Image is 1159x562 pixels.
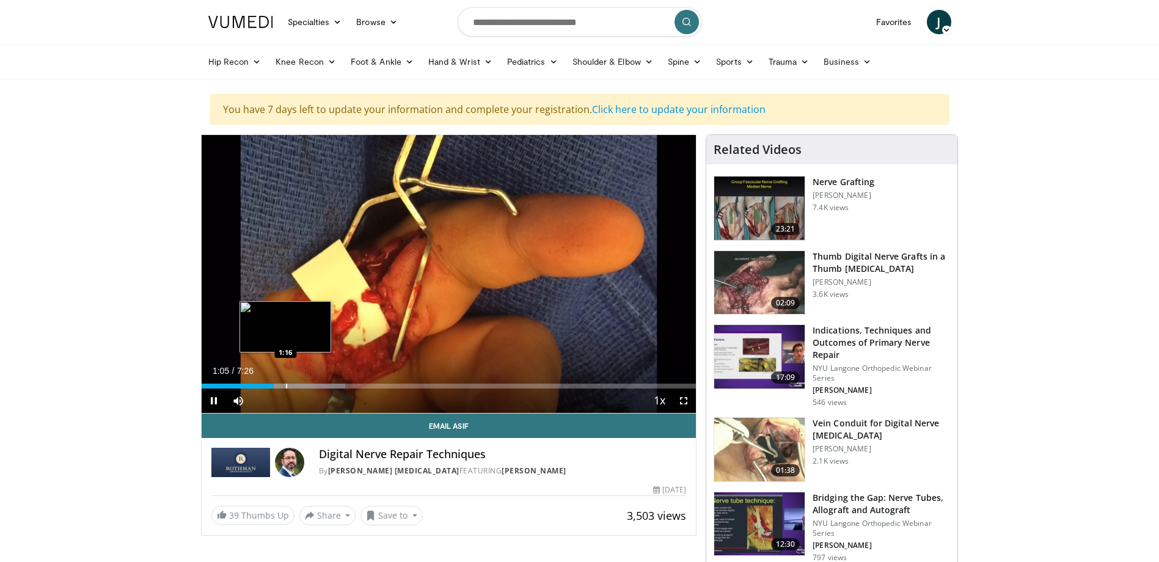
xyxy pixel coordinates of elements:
[201,49,269,74] a: Hip Recon
[229,509,239,521] span: 39
[226,389,250,413] button: Mute
[771,538,800,550] span: 12:30
[275,448,304,477] img: Avatar
[208,16,273,28] img: VuMedi Logo
[202,389,226,413] button: Pause
[647,389,671,413] button: Playback Rate
[627,508,686,523] span: 3,503 views
[813,519,950,538] p: NYU Langone Orthopedic Webinar Series
[360,506,423,525] button: Save to
[328,465,459,476] a: [PERSON_NAME] [MEDICAL_DATA]
[714,251,805,315] img: slutsky_-_thumb_reattachment_2.png.150x105_q85_crop-smart_upscale.jpg
[813,456,849,466] p: 2.1K views
[280,10,349,34] a: Specialties
[813,363,950,383] p: NYU Langone Orthopedic Webinar Series
[813,290,849,299] p: 3.6K views
[714,324,950,407] a: 17:09 Indications, Techniques and Outcomes of Primary Nerve Repair NYU Langone Orthopedic Webinar...
[458,7,702,37] input: Search topics, interventions
[653,484,686,495] div: [DATE]
[771,223,800,235] span: 23:21
[869,10,920,34] a: Favorites
[761,49,817,74] a: Trauma
[202,384,696,389] div: Progress Bar
[927,10,951,34] a: J
[202,135,696,414] video-js: Video Player
[813,492,950,516] h3: Bridging the Gap: Nerve Tubes, Allograft and Autograft
[813,250,950,275] h3: Thumb Digital Nerve Grafts in a Thumb [MEDICAL_DATA]
[813,277,950,287] p: [PERSON_NAME]
[349,10,405,34] a: Browse
[500,49,565,74] a: Pediatrics
[237,366,254,376] span: 7:26
[714,492,805,556] img: e2dbaa09-c9c1-421f-a8d0-34860a8562e6.150x105_q85_crop-smart_upscale.jpg
[813,541,950,550] p: [PERSON_NAME]
[343,49,421,74] a: Foot & Ankle
[565,49,660,74] a: Shoulder & Elbow
[714,325,805,389] img: 8a493e7a-d014-41d0-bdee-945dcd84fb51.150x105_q85_crop-smart_upscale.jpg
[771,297,800,309] span: 02:09
[210,94,949,125] div: You have 7 days left to update your information and complete your registration.
[268,49,343,74] a: Knee Recon
[299,506,356,525] button: Share
[714,176,950,241] a: 23:21 Nerve Grafting [PERSON_NAME] 7.4K views
[816,49,879,74] a: Business
[709,49,761,74] a: Sports
[714,418,805,481] img: Slutsky_-_vein_conduit_2.png.150x105_q85_crop-smart_upscale.jpg
[660,49,709,74] a: Spine
[813,176,874,188] h3: Nerve Grafting
[714,142,802,157] h4: Related Videos
[592,103,766,116] a: Click here to update your information
[232,366,235,376] span: /
[421,49,500,74] a: Hand & Wrist
[211,506,294,525] a: 39 Thumbs Up
[202,414,696,438] a: Email Asif
[239,301,331,352] img: image.jpeg
[813,398,847,407] p: 546 views
[813,444,950,454] p: [PERSON_NAME]
[319,448,687,461] h4: Digital Nerve Repair Techniques
[213,366,229,376] span: 1:05
[502,465,566,476] a: [PERSON_NAME]
[714,417,950,482] a: 01:38 Vein Conduit for Digital Nerve [MEDICAL_DATA] [PERSON_NAME] 2.1K views
[813,203,849,213] p: 7.4K views
[813,324,950,361] h3: Indications, Techniques and Outcomes of Primary Nerve Repair
[813,191,874,200] p: [PERSON_NAME]
[319,465,687,476] div: By FEATURING
[671,389,696,413] button: Fullscreen
[714,250,950,315] a: 02:09 Thumb Digital Nerve Grafts in a Thumb [MEDICAL_DATA] [PERSON_NAME] 3.6K views
[211,448,270,477] img: Rothman Hand Surgery
[771,371,800,384] span: 17:09
[813,417,950,442] h3: Vein Conduit for Digital Nerve [MEDICAL_DATA]
[771,464,800,476] span: 01:38
[813,385,950,395] p: [PERSON_NAME]
[714,177,805,240] img: 243130_0003_1.png.150x105_q85_crop-smart_upscale.jpg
